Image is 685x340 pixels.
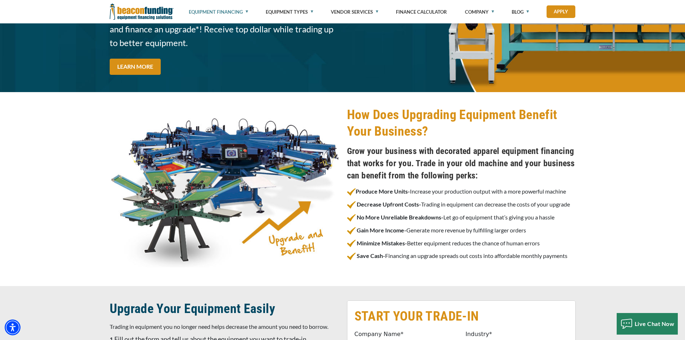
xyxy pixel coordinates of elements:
[357,201,421,208] strong: Decrease Upfront Costs-
[110,300,338,317] h2: Upgrade Your Equipment Easily
[466,330,492,339] label: Industry*
[110,59,161,75] a: LEARN MORE
[355,308,568,325] h2: START YOUR TRADE-IN
[357,227,406,234] strong: Gain More Income-
[357,240,407,246] strong: Minimize Mistakes-
[617,313,678,335] button: Live Chat Now
[347,200,576,209] p: Trading in equipment can decrease the costs of your upgrade
[5,319,20,335] div: Accessibility Menu
[347,251,576,261] p: Financing an upgrade spreads out costs into affordable monthly payments
[347,145,576,182] h4: Grow your business with decorated apparel equipment financing that works for you. Trade in your o...
[347,213,576,222] p: Let go of equipment that’s giving you a hassle
[347,188,410,195] strong: Produce More Units-
[110,106,338,267] img: Upgrading Equipment
[547,5,575,18] a: Apply
[110,9,338,50] span: Trade in your old screen printing and embroidery machine and finance an upgrade*! Receive top dol...
[110,322,338,331] p: Trading in equipment you no longer need helps decrease the amount you need to borrow.
[347,226,576,235] p: Generate more revenue by fulfilling larger orders
[355,330,403,339] label: Company Name*
[347,106,576,140] h2: How Does Upgrading Equipment Benefit Your Business?
[347,239,576,248] p: Better equipment reduces the chance of human errors
[357,214,443,221] strong: No More Unreliable Breakdowns-
[357,252,385,259] strong: Save Cash-
[347,187,576,196] p: Increase your production output with a more powerful machine
[635,320,675,327] span: Live Chat Now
